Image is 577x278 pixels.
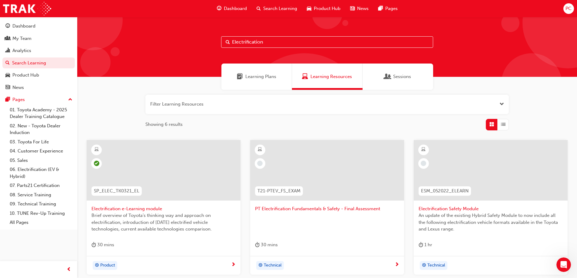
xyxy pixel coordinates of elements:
[2,33,75,44] a: My Team
[499,101,504,108] button: Open the filter
[95,146,99,154] span: learningResourceType_ELEARNING-icon
[258,262,263,270] span: target-icon
[2,94,75,105] button: Pages
[257,161,263,166] span: learningRecordVerb_NONE-icon
[5,85,10,90] span: news-icon
[292,64,363,90] a: Learning ResourcesLearning Resources
[5,36,10,41] span: people-icon
[3,2,51,15] img: Trak
[7,199,75,209] a: 09. Technical Training
[5,97,10,103] span: pages-icon
[2,19,75,94] button: DashboardMy TeamAnalyticsSearch LearningProduct HubNews
[7,181,75,190] a: 07. Parts21 Certification
[373,2,403,15] a: pages-iconPages
[385,73,391,80] span: Sessions
[345,2,373,15] a: news-iconNews
[7,105,75,121] a: 01. Toyota Academy - 2025 Dealer Training Catalogue
[12,84,24,91] div: News
[7,146,75,156] a: 04. Customer Experience
[2,70,75,81] a: Product Hub
[7,156,75,165] a: 05. Sales
[5,24,10,29] span: guage-icon
[2,57,75,69] a: Search Learning
[314,5,340,12] span: Product Hub
[7,165,75,181] a: 06. Electrification (EV & Hybrid)
[264,262,282,269] span: Technical
[421,161,426,166] span: learningRecordVerb_NONE-icon
[12,96,25,103] div: Pages
[489,121,494,128] span: Grid
[95,262,99,270] span: target-icon
[419,205,563,212] span: Electrification Safety Module
[2,21,75,32] a: Dashboard
[91,241,96,249] span: duration-icon
[257,188,300,195] span: T21-PTEV_FS_EXAM
[2,45,75,56] a: Analytics
[385,5,398,12] span: Pages
[255,205,399,212] span: PT Electrification Fundamentals & Safety - Final Assessment
[7,218,75,227] a: All Pages
[501,121,506,128] span: List
[12,23,35,30] div: Dashboard
[257,5,261,12] span: search-icon
[12,35,32,42] div: My Team
[563,3,574,14] button: PC
[310,73,352,80] span: Learning Resources
[68,96,72,104] span: up-icon
[421,146,426,154] span: learningResourceType_ELEARNING-icon
[419,241,432,249] div: 1 hr
[302,73,308,80] span: Learning Resources
[5,61,10,66] span: search-icon
[212,2,252,15] a: guage-iconDashboard
[2,82,75,93] a: News
[255,241,260,249] span: duration-icon
[91,212,236,233] span: Brief overview of Toyota’s thinking way and approach on electrification, introduction of [DATE] e...
[421,188,469,195] span: ESM_052022_ELEARN
[221,36,433,48] input: Search...
[255,241,278,249] div: 30 mins
[7,209,75,218] a: 10. TUNE Rev-Up Training
[5,73,10,78] span: car-icon
[100,262,115,269] span: Product
[427,262,445,269] span: Technical
[393,73,411,80] span: Sessions
[7,121,75,137] a: 02. New - Toyota Dealer Induction
[217,5,221,12] span: guage-icon
[7,190,75,200] a: 08. Service Training
[357,5,369,12] span: News
[395,262,399,268] span: next-icon
[414,140,568,275] a: ESM_052022_ELEARNElectrification Safety ModuleAn update of the existing Hybrid Safety Module to n...
[378,5,383,12] span: pages-icon
[7,137,75,147] a: 03. Toyota For Life
[237,73,243,80] span: Learning Plans
[363,64,433,90] a: SessionsSessions
[87,140,240,275] a: SP_ELEC_TK0321_ELElectrification e-Learning moduleBrief overview of Toyota’s thinking way and app...
[12,47,31,54] div: Analytics
[91,205,236,212] span: Electrification e-Learning module
[12,72,39,79] div: Product Hub
[91,241,114,249] div: 30 mins
[422,262,426,270] span: target-icon
[565,5,572,12] span: PC
[419,241,423,249] span: duration-icon
[307,5,311,12] span: car-icon
[302,2,345,15] a: car-iconProduct Hub
[226,39,230,46] span: Search
[250,140,404,275] a: T21-PTEV_FS_EXAMPT Electrification Fundamentals & Safety - Final Assessmentduration-icon 30 minst...
[5,48,10,54] span: chart-icon
[67,266,71,273] span: prev-icon
[94,161,99,166] span: learningRecordVerb_COMPLETE-icon
[350,5,355,12] span: news-icon
[145,121,183,128] span: Showing 6 results
[263,5,297,12] span: Search Learning
[258,146,262,154] span: learningResourceType_ELEARNING-icon
[556,257,571,272] iframe: Intercom live chat
[94,188,139,195] span: SP_ELEC_TK0321_EL
[252,2,302,15] a: search-iconSearch Learning
[224,5,247,12] span: Dashboard
[245,73,276,80] span: Learning Plans
[419,212,563,233] span: An update of the existing Hybrid Safety Module to now include all the following electrification v...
